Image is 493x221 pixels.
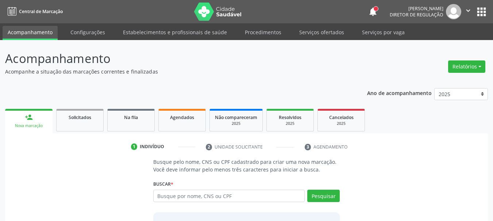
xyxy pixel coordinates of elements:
[367,88,432,97] p: Ano de acompanhamento
[19,8,63,15] span: Central de Marcação
[215,121,257,126] div: 2025
[446,4,461,19] img: img
[153,190,305,202] input: Busque por nome, CNS ou CPF
[124,114,138,121] span: Na fila
[215,114,257,121] span: Não compareceram
[307,190,340,202] button: Pesquisar
[390,12,443,18] span: Diretor de regulação
[25,113,33,121] div: person_add
[240,26,286,39] a: Procedimentos
[153,158,340,173] p: Busque pelo nome, CNS ou CPF cadastrado para criar uma nova marcação. Você deve informar pelo men...
[464,7,472,15] i: 
[272,121,308,126] div: 2025
[140,143,164,150] div: Indivíduo
[368,7,378,17] button: notifications
[475,5,488,18] button: apps
[5,5,63,17] a: Central de Marcação
[170,114,194,121] span: Agendados
[65,26,110,39] a: Configurações
[153,178,173,190] label: Buscar
[10,123,47,129] div: Nova marcação
[5,68,343,75] p: Acompanhe a situação das marcações correntes e finalizadas
[461,4,475,19] button: 
[131,143,138,150] div: 1
[118,26,232,39] a: Estabelecimentos e profissionais de saúde
[5,50,343,68] p: Acompanhamento
[294,26,349,39] a: Serviços ofertados
[3,26,58,40] a: Acompanhamento
[448,60,485,73] button: Relatórios
[329,114,354,121] span: Cancelados
[279,114,301,121] span: Resolvidos
[357,26,410,39] a: Serviços por vaga
[323,121,359,126] div: 2025
[390,5,443,12] div: [PERSON_NAME]
[69,114,91,121] span: Solicitados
